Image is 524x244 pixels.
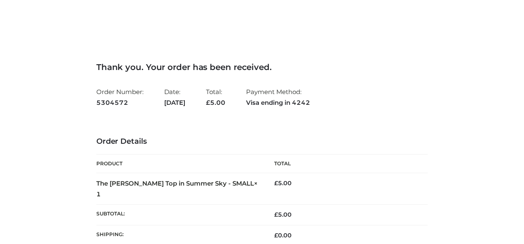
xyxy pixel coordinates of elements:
[96,62,428,72] h3: Thank you. Your order has been received.
[96,179,258,198] strong: × 1
[96,85,144,110] li: Order Number:
[164,97,185,108] strong: [DATE]
[96,97,144,108] strong: 5304572
[274,211,278,218] span: £
[96,155,262,173] th: Product
[274,211,292,218] span: 5.00
[96,179,258,198] strong: The [PERSON_NAME] Top in Summer Sky - SMALL
[274,232,292,239] bdi: 0.00
[274,179,292,187] bdi: 5.00
[96,205,262,225] th: Subtotal:
[206,85,225,110] li: Total:
[164,85,185,110] li: Date:
[96,137,428,146] h3: Order Details
[246,97,310,108] strong: Visa ending in 4242
[206,99,225,106] span: 5.00
[246,85,310,110] li: Payment Method:
[262,155,428,173] th: Total
[274,179,278,187] span: £
[274,232,278,239] span: £
[206,99,210,106] span: £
